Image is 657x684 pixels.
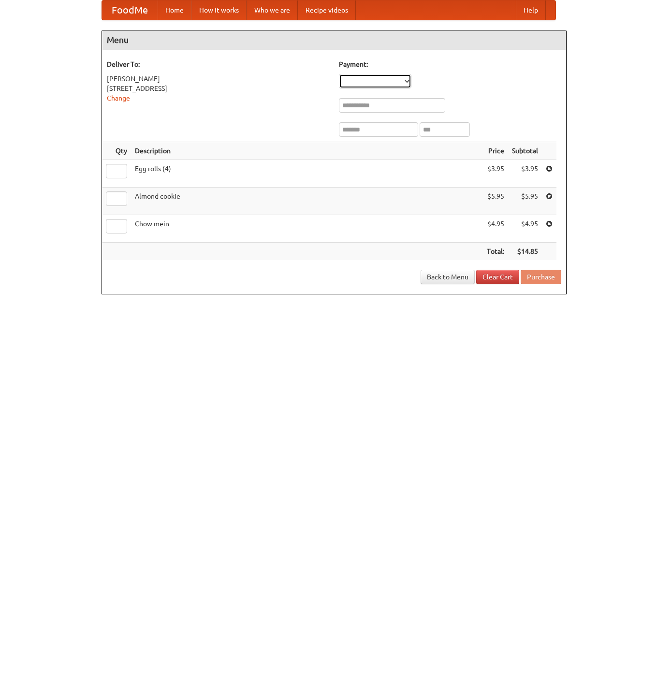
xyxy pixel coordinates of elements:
td: $3.95 [508,160,542,188]
td: Almond cookie [131,188,483,215]
td: Chow mein [131,215,483,243]
a: Who we are [247,0,298,20]
td: $4.95 [508,215,542,243]
td: $5.95 [508,188,542,215]
button: Purchase [521,270,561,284]
th: Qty [102,142,131,160]
a: Recipe videos [298,0,356,20]
a: Home [158,0,191,20]
td: $4.95 [483,215,508,243]
th: Price [483,142,508,160]
a: Help [516,0,546,20]
a: FoodMe [102,0,158,20]
th: Description [131,142,483,160]
h5: Deliver To: [107,59,329,69]
td: Egg rolls (4) [131,160,483,188]
a: Clear Cart [476,270,519,284]
h4: Menu [102,30,566,50]
th: Subtotal [508,142,542,160]
td: $3.95 [483,160,508,188]
td: $5.95 [483,188,508,215]
th: Total: [483,243,508,261]
a: Back to Menu [421,270,475,284]
div: [STREET_ADDRESS] [107,84,329,93]
h5: Payment: [339,59,561,69]
th: $14.85 [508,243,542,261]
a: How it works [191,0,247,20]
a: Change [107,94,130,102]
div: [PERSON_NAME] [107,74,329,84]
